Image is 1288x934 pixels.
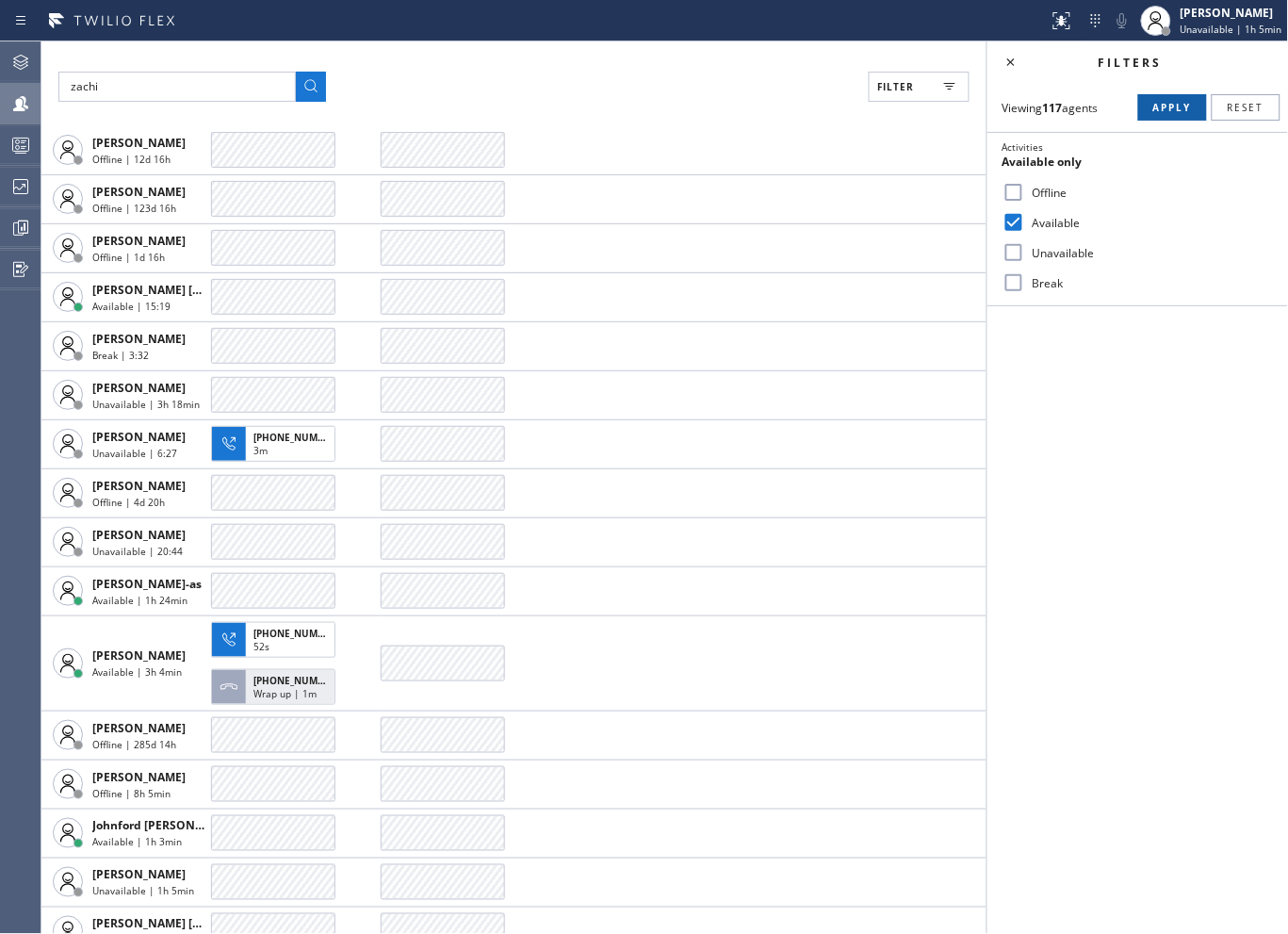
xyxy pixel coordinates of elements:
button: Reset [1212,94,1280,121]
label: Available [1025,215,1273,231]
span: [PERSON_NAME] [92,478,186,494]
span: [PERSON_NAME]-as [92,576,202,592]
span: Available | 1h 3min [92,836,182,849]
span: Johnford [PERSON_NAME] [92,818,237,834]
span: [PERSON_NAME] [92,233,186,249]
span: Available | 3h 4min [92,665,182,679]
span: Available | 15:19 [92,300,171,313]
span: [PERSON_NAME] [92,429,186,445]
span: 52s [253,640,269,653]
span: Offline | 4d 20h [92,496,165,509]
span: Apply [1153,101,1192,114]
span: [PERSON_NAME] [92,647,186,664]
span: Offline | 12d 16h [92,153,171,166]
span: Reset [1228,101,1264,114]
span: Filters [1099,55,1163,71]
label: Unavailable [1025,245,1273,261]
button: [PHONE_NUMBER]3m [211,420,341,467]
label: Break [1025,275,1273,291]
span: [PERSON_NAME] [PERSON_NAME] [92,282,282,298]
span: [PERSON_NAME] [92,867,186,883]
span: Offline | 123d 16h [92,202,176,215]
button: Filter [869,72,970,102]
span: Viewing agents [1003,100,1099,116]
button: [PHONE_NUMBER]Wrap up | 1m [211,664,341,711]
span: [PERSON_NAME] [92,720,186,736]
span: Available only [1003,154,1083,170]
span: [PHONE_NUMBER] [253,627,339,640]
button: Apply [1138,94,1207,121]
input: Search Agents [58,72,296,102]
span: [PHONE_NUMBER] [253,674,339,687]
button: Mute [1109,8,1135,34]
span: [PERSON_NAME] [92,135,186,151]
span: [PERSON_NAME] [92,380,186,396]
span: Unavailable | 1h 5min [92,885,194,898]
div: Activities [1003,140,1273,154]
span: [PERSON_NAME] [92,527,186,543]
span: Available | 1h 24min [92,594,187,607]
span: Unavailable | 1h 5min [1181,23,1282,36]
span: Break | 3:32 [92,349,149,362]
button: [PHONE_NUMBER]52s [211,616,341,664]
div: [PERSON_NAME] [1181,5,1282,21]
span: [PHONE_NUMBER] [253,431,339,444]
span: Unavailable | 20:44 [92,545,183,558]
span: Offline | 285d 14h [92,738,176,751]
span: Offline | 1d 16h [92,251,165,264]
strong: 117 [1043,100,1063,116]
span: Unavailable | 6:27 [92,447,177,460]
span: Offline | 8h 5min [92,787,171,800]
span: [PERSON_NAME] [92,331,186,347]
span: Filter [877,80,914,93]
span: [PERSON_NAME] [92,769,186,785]
label: Offline [1025,185,1273,201]
span: [PERSON_NAME] [92,184,186,200]
span: 3m [253,444,268,457]
span: Unavailable | 3h 18min [92,398,200,411]
span: Wrap up | 1m [253,687,317,700]
span: [PERSON_NAME] [PERSON_NAME] Dahil [92,916,315,932]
